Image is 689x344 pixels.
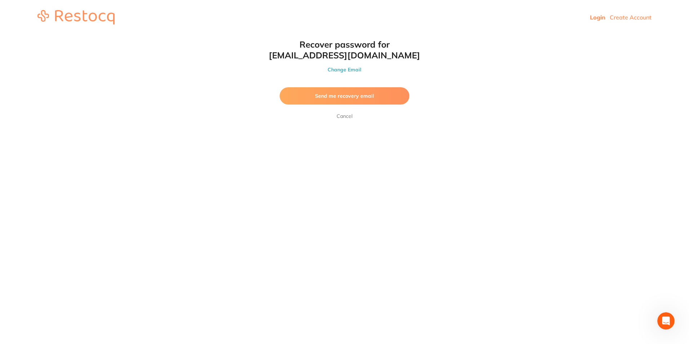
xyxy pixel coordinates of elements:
img: restocq_logo.svg [37,10,115,25]
span: Send me recovery email [315,93,374,99]
a: Create Account [610,14,652,21]
button: Change Email [265,66,424,73]
iframe: Intercom live chat [657,312,675,330]
a: Cancel [335,112,354,120]
h1: Recover password for [EMAIL_ADDRESS][DOMAIN_NAME] [265,39,424,61]
a: Login [590,14,605,21]
button: Send me recovery email [280,87,409,105]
